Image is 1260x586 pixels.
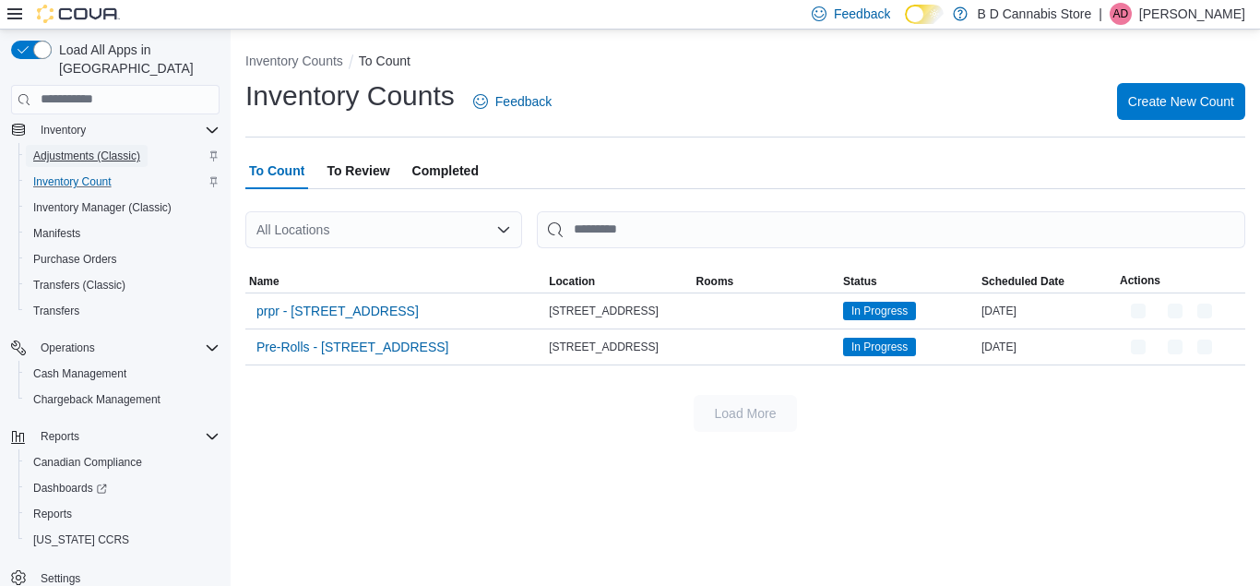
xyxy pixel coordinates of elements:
[26,503,220,525] span: Reports
[1164,297,1186,325] button: Edit count details
[33,481,107,496] span: Dashboards
[4,335,227,361] button: Operations
[851,339,908,355] span: In Progress
[26,477,114,499] a: Dashboards
[26,197,179,219] a: Inventory Manager (Classic)
[26,389,168,411] a: Chargeback Management
[1110,3,1132,25] div: Aman Dhillon
[26,451,220,473] span: Canadian Compliance
[1117,83,1245,120] button: Create New Count
[33,392,160,407] span: Chargeback Management
[18,195,227,221] button: Inventory Manager (Classic)
[26,300,220,322] span: Transfers
[26,363,220,385] span: Cash Management
[843,302,916,320] span: In Progress
[18,475,227,501] a: Dashboards
[26,248,220,270] span: Purchase Orders
[549,304,659,318] span: [STREET_ADDRESS]
[905,5,944,24] input: Dark Mode
[4,117,227,143] button: Inventory
[18,298,227,324] button: Transfers
[26,529,220,551] span: Washington CCRS
[33,200,172,215] span: Inventory Manager (Classic)
[41,571,80,586] span: Settings
[33,337,102,359] button: Operations
[549,340,659,354] span: [STREET_ADDRESS]
[33,149,140,163] span: Adjustments (Classic)
[26,477,220,499] span: Dashboards
[41,429,79,444] span: Reports
[33,455,142,470] span: Canadian Compliance
[545,270,692,293] button: Location
[843,338,916,356] span: In Progress
[33,337,220,359] span: Operations
[26,197,220,219] span: Inventory Manager (Classic)
[33,425,220,448] span: Reports
[1099,3,1102,25] p: |
[249,297,426,325] button: prpr - [STREET_ADDRESS]
[1194,336,1216,358] button: Delete
[851,303,908,319] span: In Progress
[33,174,112,189] span: Inventory Count
[327,152,389,189] span: To Review
[496,222,511,237] button: Open list of options
[18,527,227,553] button: [US_STATE] CCRS
[41,341,95,355] span: Operations
[249,274,279,289] span: Name
[37,5,120,23] img: Cova
[834,5,890,23] span: Feedback
[26,300,87,322] a: Transfers
[249,333,456,361] button: Pre-Rolls - [STREET_ADDRESS]
[249,152,304,189] span: To Count
[26,248,125,270] a: Purchase Orders
[18,143,227,169] button: Adjustments (Classic)
[33,119,220,141] span: Inventory
[18,246,227,272] button: Purchase Orders
[359,54,410,68] button: To Count
[26,274,220,296] span: Transfers (Classic)
[18,169,227,195] button: Inventory Count
[41,123,86,138] span: Inventory
[549,274,595,289] span: Location
[1194,300,1216,322] button: Delete
[33,119,93,141] button: Inventory
[694,395,797,432] button: Load More
[839,270,978,293] button: Status
[33,304,79,318] span: Transfers
[466,83,559,120] a: Feedback
[18,361,227,387] button: Cash Management
[26,529,137,551] a: [US_STATE] CCRS
[978,336,1116,358] div: [DATE]
[693,270,839,293] button: Rooms
[33,532,129,547] span: [US_STATE] CCRS
[981,274,1064,289] span: Scheduled Date
[18,501,227,527] button: Reports
[245,78,455,114] h1: Inventory Counts
[905,24,906,25] span: Dark Mode
[977,3,1091,25] p: B D Cannabis Store
[245,52,1245,74] nav: An example of EuiBreadcrumbs
[1128,92,1234,111] span: Create New Count
[495,92,552,111] span: Feedback
[715,404,777,423] span: Load More
[1113,3,1129,25] span: AD
[1120,273,1160,288] span: Actions
[33,507,72,521] span: Reports
[26,389,220,411] span: Chargeback Management
[245,270,545,293] button: Name
[4,424,227,449] button: Reports
[843,274,877,289] span: Status
[26,171,119,193] a: Inventory Count
[18,272,227,298] button: Transfers (Classic)
[256,302,419,320] span: prpr - [STREET_ADDRESS]
[52,41,220,78] span: Load All Apps in [GEOGRAPHIC_DATA]
[33,226,80,241] span: Manifests
[537,211,1245,248] input: This is a search bar. After typing your query, hit enter to filter the results lower in the page.
[18,449,227,475] button: Canadian Compliance
[26,503,79,525] a: Reports
[26,171,220,193] span: Inventory Count
[33,278,125,293] span: Transfers (Classic)
[26,363,134,385] a: Cash Management
[26,222,220,245] span: Manifests
[33,366,126,381] span: Cash Management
